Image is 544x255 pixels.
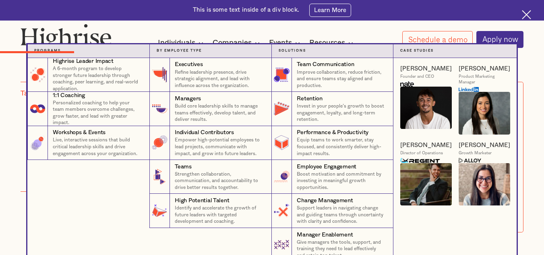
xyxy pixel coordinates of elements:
[459,151,492,156] div: Growth Marketer
[175,205,265,225] p: Identify and accelerate the growth of future leaders with targeted development and coaching.
[459,141,510,149] a: [PERSON_NAME]
[297,103,386,123] p: Invest in your people’s growth to boost engagement, loyalty, and long-term retention.
[34,49,61,52] strong: Programs
[271,194,393,228] a: Change ManagementSupport leaders in navigating change and guiding teams through uncertainty with ...
[53,100,143,126] p: Personalized coaching to help your team members overcome challenges, grow faster, and lead with g...
[175,137,265,157] p: Empower high-potential employees to lead projects, communicate with impact, and grow into future ...
[175,197,229,205] div: High Potential Talent
[297,129,368,137] div: Performance & Productivity
[309,38,345,48] div: Resources
[279,49,306,52] strong: Solutions
[175,69,265,89] p: Refine leadership presence, drive strategic alignment, and lead with influence across the organiz...
[297,205,386,225] p: Support leaders in navigating change and guiding teams through uncertainty with clarity and confi...
[149,58,271,92] a: ExecutivesRefine leadership presence, drive strategic alignment, and lead with influence across t...
[149,160,271,194] a: TeamsStrengthen collaboration, communication, and accountability to drive better results together.
[297,231,353,239] div: Manager Enablement
[400,141,452,149] a: [PERSON_NAME]
[149,92,271,126] a: ManagersBuild core leadership skills to manage teams effectively, develop talent, and deliver res...
[297,197,353,205] div: Change Management
[193,6,299,14] div: This is some text inside of a div block.
[309,38,356,48] div: Resources
[522,10,531,19] img: Cross icon
[53,57,114,65] div: Highrise Leader Impact
[175,60,203,68] div: Executives
[158,38,195,48] div: Individuals
[269,38,292,48] div: Events
[175,163,192,171] div: Teams
[21,24,112,51] img: Highrise logo
[53,65,143,92] p: A 6-month program to develop stronger future leadership through coaching, peer learning, and real...
[400,49,434,52] strong: Case Studies
[213,38,262,48] div: Companies
[149,194,271,228] a: High Potential TalentIdentify and accelerate the growth of future leaders with targeted developme...
[271,92,393,126] a: RetentionInvest in your people’s growth to boost engagement, loyalty, and long-term retention.
[27,126,149,160] a: Workshops & EventsLive, interactive sessions that build critical leadership skills and drive enga...
[175,129,234,137] div: Individual Contributors
[149,126,271,160] a: Individual ContributorsEmpower high-potential employees to lead projects, communicate with impact...
[459,74,510,85] div: Product Marketing Manager
[297,163,356,171] div: Employee Engagement
[157,49,202,52] strong: By Employee Type
[459,65,510,73] a: [PERSON_NAME]
[213,38,252,48] div: Companies
[175,103,265,123] p: Build core leadership skills to manage teams effectively, develop talent, and deliver results.
[27,92,149,126] a: 1:1 CoachingPersonalized coaching to help your team members overcome challenges, grow faster, and...
[297,95,322,103] div: Retention
[402,31,473,48] a: Schedule a demo
[53,137,143,157] p: Live, interactive sessions that build critical leadership skills and drive engagement across your...
[400,74,434,79] div: Founder and CEO
[269,38,302,48] div: Events
[297,60,354,68] div: Team Communication
[476,31,524,48] a: Apply now
[175,171,265,191] p: Strengthen collaboration, communication, and accountability to drive better results together.
[53,129,105,137] div: Workshops & Events
[271,126,393,160] a: Performance & ProductivityEquip teams to work smarter, stay focused, and consistently deliver hig...
[297,171,386,191] p: Boost motivation and commitment by investing in meaningful growth opportunities.
[271,58,393,92] a: Team CommunicationImprove collaboration, reduce friction, and ensure teams stay aligned and produ...
[400,151,443,156] div: Director of Operations
[158,38,206,48] div: Individuals
[297,137,386,157] p: Equip teams to work smarter, stay focused, and consistently deliver high-impact results.
[297,69,386,89] p: Improve collaboration, reduce friction, and ensure teams stay aligned and productive.
[400,65,452,73] a: [PERSON_NAME]
[53,91,85,100] div: 1:1 Coaching
[175,95,201,103] div: Managers
[309,4,351,17] a: Learn More
[27,58,149,92] a: Highrise Leader ImpactA 6-month program to develop stronger future leadership through coaching, p...
[271,160,393,194] a: Employee EngagementBoost motivation and commitment by investing in meaningful growth opportunities.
